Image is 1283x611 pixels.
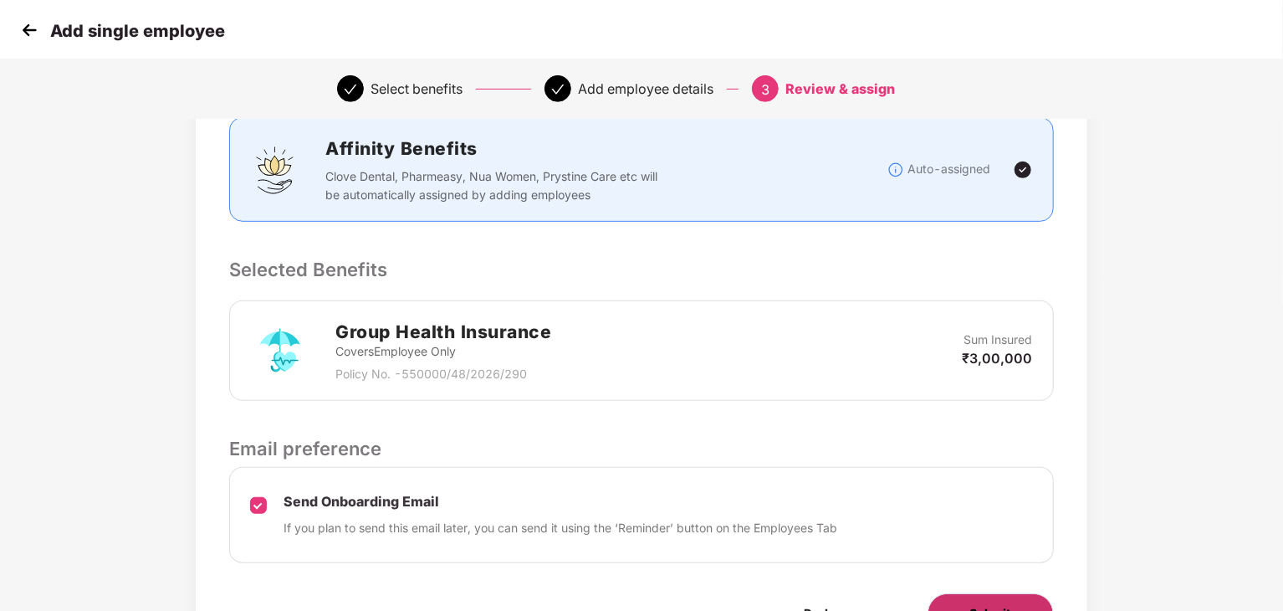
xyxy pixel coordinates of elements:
p: If you plan to send this email later, you can send it using the ‘Reminder’ button on the Employee... [284,519,837,537]
span: check [344,83,357,96]
div: Add employee details [578,75,713,102]
h2: Affinity Benefits [325,135,887,162]
p: Policy No. - 550000/48/2026/290 [335,365,551,383]
p: Auto-assigned [908,160,991,178]
span: check [551,83,565,96]
img: svg+xml;base64,PHN2ZyBpZD0iVGljay0yNHgyNCIgeG1sbnM9Imh0dHA6Ly93d3cudzMub3JnLzIwMDAvc3ZnIiB3aWR0aD... [1013,160,1033,180]
p: Add single employee [50,21,225,41]
p: Selected Benefits [229,255,1053,284]
p: Sum Insured [964,331,1033,349]
div: Review & assign [785,75,895,102]
p: Send Onboarding Email [284,493,837,511]
p: ₹3,00,000 [963,349,1033,367]
span: 3 [761,81,769,98]
h2: Group Health Insurance [335,318,551,346]
img: svg+xml;base64,PHN2ZyBpZD0iSW5mb18tXzMyeDMyIiBkYXRhLW5hbWU9IkluZm8gLSAzMngzMiIgeG1sbnM9Imh0dHA6Ly... [887,162,904,178]
div: Select benefits [371,75,463,102]
img: svg+xml;base64,PHN2ZyB4bWxucz0iaHR0cDovL3d3dy53My5vcmcvMjAwMC9zdmciIHdpZHRoPSIzMCIgaGVpZ2h0PSIzMC... [17,18,42,43]
p: Email preference [229,434,1053,463]
p: Clove Dental, Pharmeasy, Nua Women, Prystine Care etc will be automatically assigned by adding em... [325,167,662,204]
img: svg+xml;base64,PHN2ZyB4bWxucz0iaHR0cDovL3d3dy53My5vcmcvMjAwMC9zdmciIHdpZHRoPSI3MiIgaGVpZ2h0PSI3Mi... [250,321,310,381]
img: svg+xml;base64,PHN2ZyBpZD0iQWZmaW5pdHlfQmVuZWZpdHMiIGRhdGEtbmFtZT0iQWZmaW5pdHkgQmVuZWZpdHMiIHhtbG... [250,145,300,195]
p: Covers Employee Only [335,342,551,361]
